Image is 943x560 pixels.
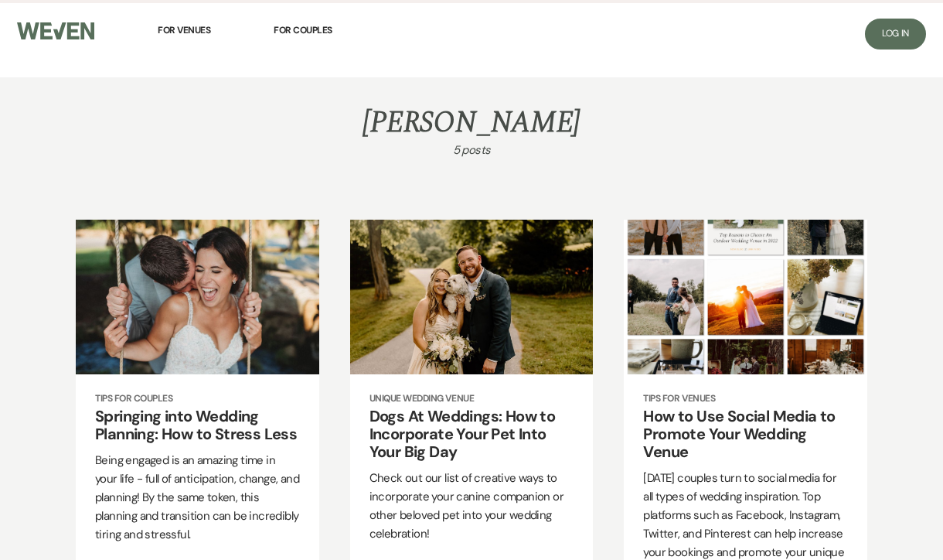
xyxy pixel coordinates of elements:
[369,469,574,543] p: Check out our list of creative ways to incorporate your canine companion or other beloved pet int...
[369,408,574,461] h2: Dogs At Weddings: How to Incorporate Your Pet Into Your Big Day
[158,13,210,47] a: For Venues
[274,24,332,36] span: For Couples
[882,27,909,39] span: Log In
[865,19,926,50] a: Log In
[95,451,300,544] p: Being engaged is an amazing time in your life - full of anticipation, change, and planning! By th...
[350,374,594,560] a: Unique Wedding Venue Dogs At Weddings: How to Incorporate Your Pet Into Your Big Day Check out ou...
[643,394,848,405] span: Tips for Venues
[158,24,210,36] span: For Venues
[17,22,94,40] img: Weven Logo
[369,394,574,405] span: Unique Wedding Venue
[274,13,332,47] a: For Couples
[643,408,848,461] h2: How to Use Social Media to Promote Your Wedding Venue
[95,408,300,443] h2: Springing into Wedding Planning: How to Stress Less
[363,107,580,141] h1: [PERSON_NAME]
[453,141,491,159] div: 5 posts
[95,394,300,405] span: Tips for Couples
